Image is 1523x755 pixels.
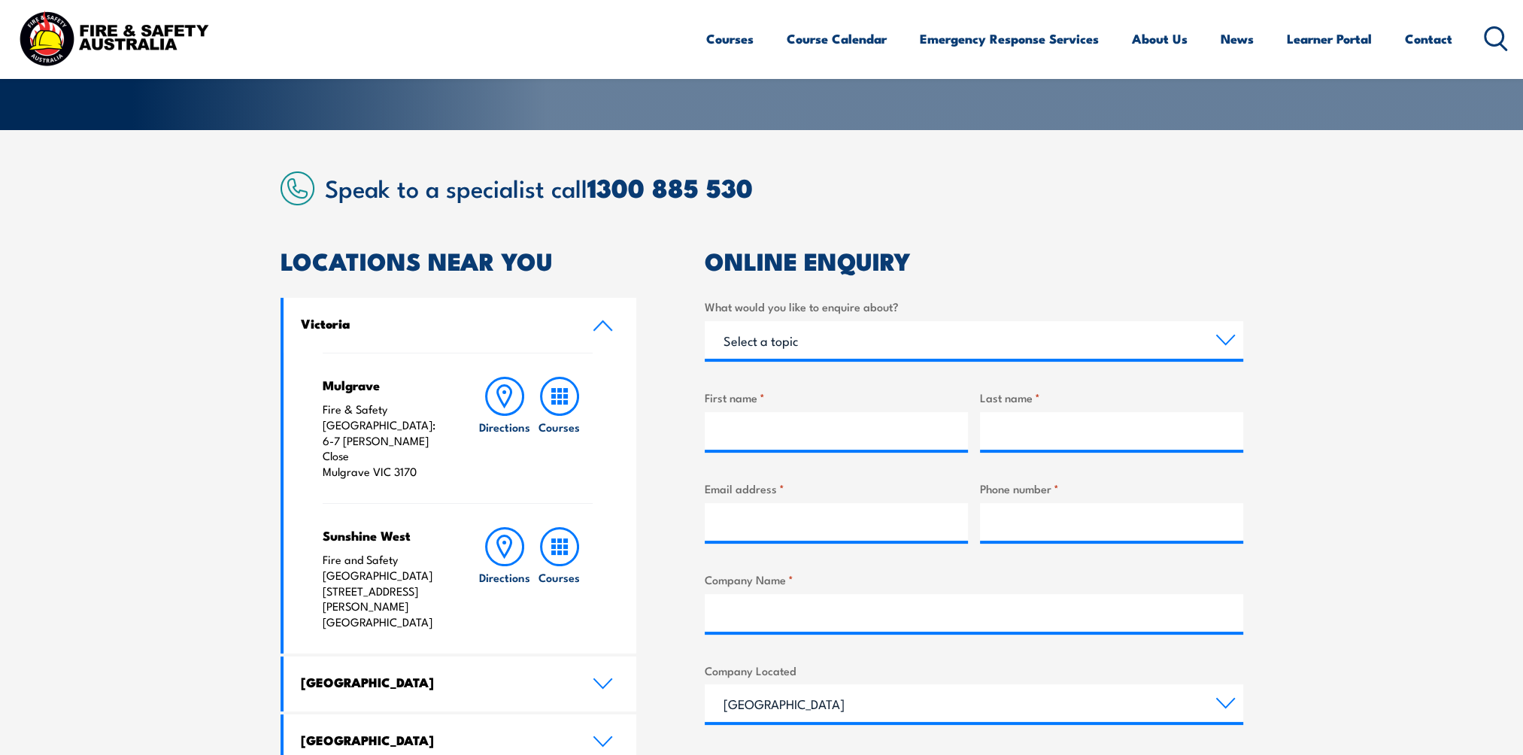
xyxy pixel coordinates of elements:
a: About Us [1132,19,1188,59]
label: What would you like to enquire about? [705,298,1243,315]
p: Fire and Safety [GEOGRAPHIC_DATA] [STREET_ADDRESS][PERSON_NAME] [GEOGRAPHIC_DATA] [323,552,448,630]
h2: ONLINE ENQUIRY [705,250,1243,271]
h2: LOCATIONS NEAR YOU [281,250,637,271]
a: Course Calendar [787,19,887,59]
h6: Directions [479,419,530,435]
a: [GEOGRAPHIC_DATA] [284,656,637,711]
a: Victoria [284,298,637,353]
h6: Directions [479,569,530,585]
h2: Speak to a specialist call [325,174,1243,201]
h4: Victoria [301,315,570,332]
label: Company Located [705,662,1243,679]
h4: [GEOGRAPHIC_DATA] [301,732,570,748]
p: Fire & Safety [GEOGRAPHIC_DATA]: 6-7 [PERSON_NAME] Close Mulgrave VIC 3170 [323,402,448,480]
h4: Sunshine West [323,527,448,544]
a: Contact [1405,19,1452,59]
a: News [1221,19,1254,59]
h4: Mulgrave [323,377,448,393]
a: 1300 885 530 [587,167,753,207]
a: Courses [532,527,587,630]
a: Directions [478,527,532,630]
a: Courses [706,19,754,59]
a: Directions [478,377,532,480]
label: Phone number [980,480,1243,497]
h6: Courses [539,419,580,435]
a: Emergency Response Services [920,19,1099,59]
a: Courses [532,377,587,480]
a: Learner Portal [1287,19,1372,59]
h4: [GEOGRAPHIC_DATA] [301,674,570,690]
h6: Courses [539,569,580,585]
label: Company Name [705,571,1243,588]
label: Email address [705,480,968,497]
label: First name [705,389,968,406]
label: Last name [980,389,1243,406]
